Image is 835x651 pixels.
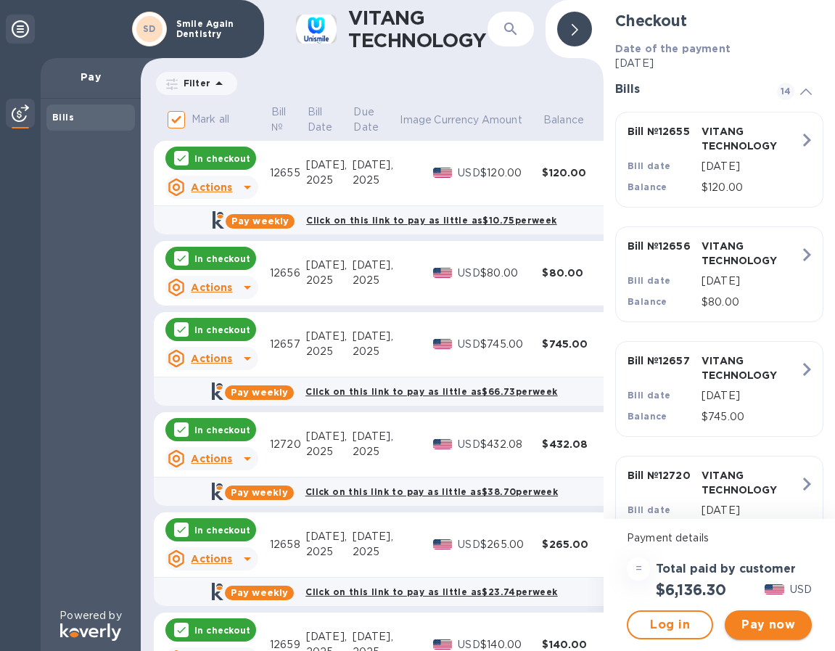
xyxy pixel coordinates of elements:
[353,444,399,459] div: 2025
[353,157,399,173] div: [DATE],
[353,273,399,288] div: 2025
[353,344,399,359] div: 2025
[628,296,667,307] b: Balance
[736,616,799,634] span: Pay now
[306,329,353,344] div: [DATE],
[615,456,823,552] button: Bill №12720VITANG TECHNOLOGYBill date[DATE]
[702,180,799,195] p: $120.00
[628,353,696,368] p: Bill № 12657
[433,439,453,449] img: USD
[305,586,557,597] b: Click on this link to pay as little as $23.74 per week
[353,329,399,344] div: [DATE],
[308,105,352,135] span: Bill Date
[433,539,453,549] img: USD
[270,165,306,181] div: 12655
[627,531,812,546] p: Payment details
[231,216,289,226] b: Pay weekly
[306,273,353,288] div: 2025
[194,253,250,265] p: In checkout
[656,562,796,576] h3: Total paid by customer
[458,337,480,352] p: USD
[52,70,129,84] p: Pay
[270,537,306,552] div: 12658
[194,624,250,636] p: In checkout
[306,444,353,459] div: 2025
[59,608,121,623] p: Powered by
[60,623,121,641] img: Logo
[353,429,399,444] div: [DATE],
[628,181,667,192] b: Balance
[306,529,353,544] div: [DATE],
[628,468,696,483] p: Bill № 12720
[305,486,558,497] b: Click on this link to pay as little as $38.70 per week
[353,529,399,544] div: [DATE],
[191,282,232,293] u: Actions
[702,124,770,153] p: VITANG TECHNOLOGY
[271,105,305,135] span: Bill №
[482,112,541,128] span: Amount
[192,112,229,127] p: Mark all
[542,537,604,552] div: $265.00
[231,587,288,598] b: Pay weekly
[306,629,353,644] div: [DATE],
[353,544,399,560] div: 2025
[702,239,770,268] p: VITANG TECHNOLOGY
[306,157,353,173] div: [DATE],
[480,266,542,281] div: $80.00
[542,437,604,451] div: $432.08
[615,341,823,437] button: Bill №12657VITANG TECHNOLOGYBill date[DATE]Balance$745.00
[353,105,398,135] span: Due Date
[480,337,542,352] div: $745.00
[270,337,306,352] div: 12657
[480,537,542,552] div: $265.00
[433,639,453,650] img: USD
[353,629,399,644] div: [DATE],
[191,553,232,565] u: Actions
[628,160,671,171] b: Bill date
[306,258,353,273] div: [DATE],
[615,226,823,322] button: Bill №12656VITANG TECHNOLOGYBill date[DATE]Balance$80.00
[628,239,696,253] p: Bill № 12656
[482,112,522,128] p: Amount
[480,437,542,452] div: $432.08
[306,344,353,359] div: 2025
[52,112,74,123] b: Bills
[725,610,811,639] button: Pay now
[628,504,671,515] b: Bill date
[627,557,650,581] div: =
[176,19,249,39] p: Smile Again Dentistry
[433,168,453,178] img: USD
[542,337,604,351] div: $745.00
[615,43,731,54] b: Date of the payment
[353,173,399,188] div: 2025
[308,105,333,135] p: Bill Date
[270,437,306,452] div: 12720
[702,295,799,310] p: $80.00
[231,387,288,398] b: Pay weekly
[306,215,556,226] b: Click on this link to pay as little as $10.75 per week
[434,112,479,128] p: Currency
[777,83,794,100] span: 14
[191,453,232,464] u: Actions
[542,165,604,180] div: $120.00
[480,165,542,181] div: $120.00
[271,105,287,135] p: Bill №
[306,173,353,188] div: 2025
[433,268,453,278] img: USD
[178,77,210,89] p: Filter
[458,437,480,452] p: USD
[615,83,760,97] h3: Bills
[702,353,770,382] p: VITANG TECHNOLOGY
[628,275,671,286] b: Bill date
[400,112,432,128] p: Image
[790,582,812,597] p: USD
[305,386,557,397] b: Click on this link to pay as little as $66.73 per week
[628,411,667,422] b: Balance
[543,112,603,128] span: Balance
[270,266,306,281] div: 12656
[231,487,288,498] b: Pay weekly
[191,353,232,364] u: Actions
[542,266,604,280] div: $80.00
[615,56,823,71] p: [DATE]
